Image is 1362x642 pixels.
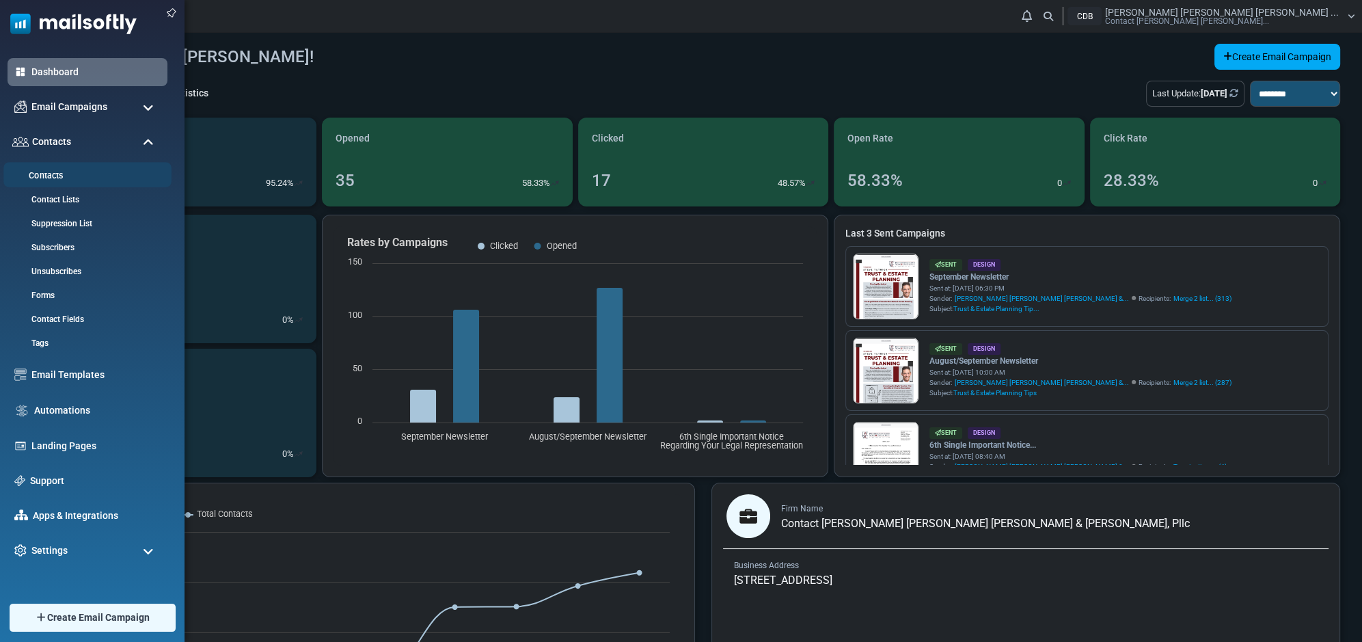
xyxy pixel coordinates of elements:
[529,431,647,442] text: August/September Newsletter
[490,241,518,251] text: Clicked
[31,544,68,558] span: Settings
[14,440,27,452] img: landing_pages.svg
[14,475,25,486] img: support-icon.svg
[929,451,1227,462] div: Sent at: [DATE] 08:40 AM
[929,377,1231,388] div: Sender: Recipients:
[282,313,287,327] p: 0
[401,431,489,442] text: September Newsletter
[8,241,164,254] a: Subscribers
[1067,7,1102,25] div: CDB
[1104,168,1159,193] div: 28.33%
[781,518,1190,529] a: Contact [PERSON_NAME] [PERSON_NAME] [PERSON_NAME] & [PERSON_NAME], Pllc
[66,215,316,343] a: New Contacts 319 0%
[781,517,1190,530] span: Contact [PERSON_NAME] [PERSON_NAME] [PERSON_NAME] & [PERSON_NAME], Pllc
[7,34,465,627] img: Trust and Estate Planning
[522,176,550,190] p: 58.33%
[734,561,799,570] span: Business Address
[47,611,150,625] span: Create Email Campaign
[929,293,1231,304] div: Sender: Recipients:
[14,101,27,113] img: campaigns-icon.png
[929,427,962,439] div: Sent
[1104,131,1147,146] span: Click Rate
[348,310,362,320] text: 100
[929,439,1227,451] a: 6th Single Important Notice...
[8,265,164,278] a: Unsubscribes
[953,305,1039,312] span: Trust & Estate Planning Tip...
[8,217,164,230] a: Suppression List
[66,47,314,67] h4: Welcome back, [PERSON_NAME]!
[200,8,271,18] a: View on browser
[31,65,161,79] a: Dashboard
[33,509,161,523] a: Apps & Integrations
[929,462,1227,472] div: Sender: Recipients:
[34,403,161,418] a: Automations
[955,462,1129,472] span: [PERSON_NAME] [PERSON_NAME] [PERSON_NAME] &...
[955,377,1129,388] span: [PERSON_NAME] [PERSON_NAME] [PERSON_NAME] &...
[778,176,806,190] p: 48.57%
[1146,81,1244,107] div: Last Update:
[3,170,167,183] a: Contacts
[31,368,161,382] a: Email Templates
[845,226,1329,241] a: Last 3 Sent Campaigns
[14,544,27,557] img: settings-icon.svg
[929,304,1231,314] div: Subject:
[197,509,253,519] text: Total Contacts
[7,34,465,627] img: Important Notice Regarding Your Legal Representation
[336,131,370,146] span: Opened
[929,367,1231,377] div: Sent at: [DATE] 10:00 AM
[353,363,362,373] text: 50
[1313,176,1318,190] p: 0
[968,427,1000,439] div: Design
[955,293,1129,304] span: [PERSON_NAME] [PERSON_NAME] [PERSON_NAME] &...
[660,431,803,451] text: 6th Single Important Notice Regarding Your Legal Representation
[1229,88,1238,98] a: Refresh Stats
[592,131,624,146] span: Clicked
[929,343,962,355] div: Sent
[1173,462,1227,472] a: Termination ... (4)
[1057,176,1062,190] p: 0
[1067,7,1355,25] a: CDB [PERSON_NAME] [PERSON_NAME] [PERSON_NAME] ... Contact [PERSON_NAME] [PERSON_NAME]...
[282,447,303,461] div: %
[14,66,27,78] img: dashboard-icon-active.svg
[348,256,362,267] text: 150
[31,439,161,453] a: Landing Pages
[929,259,962,271] div: Sent
[929,388,1231,398] div: Subject:
[357,416,362,426] text: 0
[1214,44,1340,70] a: Create Email Campaign
[1173,377,1231,388] a: Merge 2 list... (287)
[32,135,71,149] span: Contacts
[953,389,1037,397] span: Trust & Estate Planning Tips
[8,193,164,206] a: Contact Lists
[8,313,164,325] a: Contact Fields
[333,226,817,466] svg: Rates by Campaigns
[8,289,164,302] a: Forms
[1173,293,1231,304] a: Merge 2 list... (313)
[1105,17,1269,25] span: Contact [PERSON_NAME] [PERSON_NAME]...
[266,176,294,190] p: 95.24%
[968,259,1000,271] div: Design
[547,241,577,251] text: Opened
[781,504,823,513] span: Firm Name
[929,271,1231,283] a: September Newsletter
[929,283,1231,293] div: Sent at: [DATE] 06:30 PM
[968,343,1000,355] div: Design
[347,236,448,249] text: Rates by Campaigns
[592,168,611,193] div: 17
[929,355,1231,367] a: August/September Newsletter
[31,100,107,114] span: Email Campaigns
[336,168,355,193] div: 35
[1201,88,1227,98] b: [DATE]
[12,137,29,146] img: contacts-icon.svg
[734,574,832,587] span: [STREET_ADDRESS]
[282,313,303,327] div: %
[14,403,29,418] img: workflow.svg
[282,447,287,461] p: 0
[30,474,161,488] a: Support
[847,168,903,193] div: 58.33%
[8,337,164,349] a: Tags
